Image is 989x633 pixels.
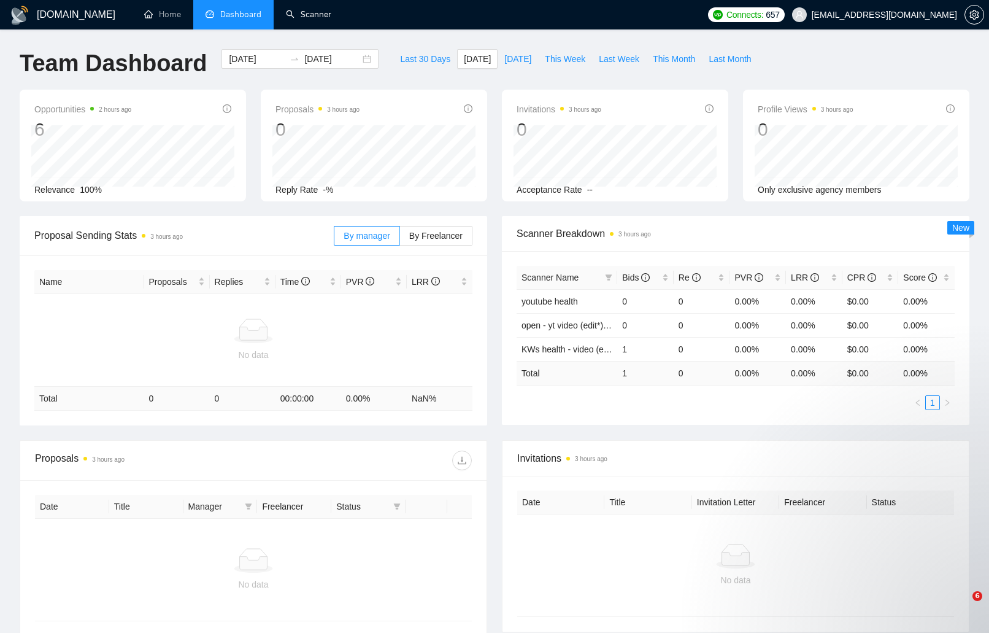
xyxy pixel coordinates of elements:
[791,273,819,282] span: LRR
[910,395,925,410] button: left
[592,49,646,69] button: Last Week
[842,361,899,385] td: $ 0.00
[729,313,786,337] td: 0.00%
[517,102,601,117] span: Invitations
[327,106,360,113] time: 3 hours ago
[229,52,285,66] input: Start date
[464,52,491,66] span: [DATE]
[400,52,450,66] span: Last 30 Days
[545,52,585,66] span: This Week
[944,399,951,406] span: right
[517,361,617,385] td: Total
[393,503,401,510] span: filter
[674,289,730,313] td: 0
[517,118,601,141] div: 0
[149,275,196,289] span: Proposals
[903,273,936,282] span: Score
[517,185,582,195] span: Acceptance Rate
[692,491,779,515] th: Invitation Letter
[868,273,876,282] span: info-circle
[622,273,650,282] span: Bids
[223,104,231,113] span: info-circle
[910,395,925,410] li: Previous Page
[144,387,210,411] td: 0
[972,591,982,601] span: 6
[898,361,955,385] td: 0.00 %
[45,578,462,591] div: No data
[786,289,842,313] td: 0.00%
[729,361,786,385] td: 0.00 %
[674,313,730,337] td: 0
[521,297,578,306] a: youtube health
[755,273,763,282] span: info-circle
[220,9,261,20] span: Dashboard
[842,337,899,361] td: $0.00
[517,491,604,515] th: Date
[709,52,751,66] span: Last Month
[928,273,937,282] span: info-circle
[504,52,531,66] span: [DATE]
[914,399,922,406] span: left
[521,320,682,330] a: open - yt video (edit*) - [PERSON_NAME]
[346,277,375,287] span: PVR
[275,185,318,195] span: Reply Rate
[842,313,899,337] td: $0.00
[215,275,261,289] span: Replies
[617,337,674,361] td: 1
[275,118,360,141] div: 0
[952,223,969,233] span: New
[810,273,819,282] span: info-circle
[758,102,853,117] span: Profile Views
[842,289,899,313] td: $0.00
[898,289,955,313] td: 0.00%
[786,361,842,385] td: 0.00 %
[431,277,440,285] span: info-circle
[965,10,983,20] span: setting
[786,313,842,337] td: 0.00%
[275,102,360,117] span: Proposals
[280,277,310,287] span: Time
[705,104,714,113] span: info-circle
[188,500,241,513] span: Manager
[257,495,331,519] th: Freelancer
[713,10,723,20] img: upwork-logo.png
[109,495,183,519] th: Title
[617,361,674,385] td: 1
[940,395,955,410] li: Next Page
[80,185,102,195] span: 100%
[734,273,763,282] span: PVR
[35,495,109,519] th: Date
[99,106,131,113] time: 2 hours ago
[498,49,538,69] button: [DATE]
[604,491,691,515] th: Title
[35,451,253,470] div: Proposals
[653,52,695,66] span: This Month
[210,387,275,411] td: 0
[575,456,607,462] time: 3 hours ago
[34,102,131,117] span: Opportunities
[641,273,650,282] span: info-circle
[702,49,758,69] button: Last Month
[729,289,786,313] td: 0.00%
[290,54,299,64] span: swap-right
[599,52,639,66] span: Last Week
[779,491,866,515] th: Freelancer
[150,233,183,240] time: 3 hours ago
[766,8,779,21] span: 657
[674,337,730,361] td: 0
[898,337,955,361] td: 0.00%
[925,395,940,410] li: 1
[847,273,876,282] span: CPR
[336,500,388,513] span: Status
[323,185,333,195] span: -%
[538,49,592,69] button: This Week
[206,10,214,18] span: dashboard
[39,348,468,362] div: No data
[821,106,853,113] time: 3 hours ago
[34,270,144,294] th: Name
[946,104,955,113] span: info-circle
[10,6,29,25] img: logo
[964,5,984,25] button: setting
[898,313,955,337] td: 0.00%
[453,456,471,465] span: download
